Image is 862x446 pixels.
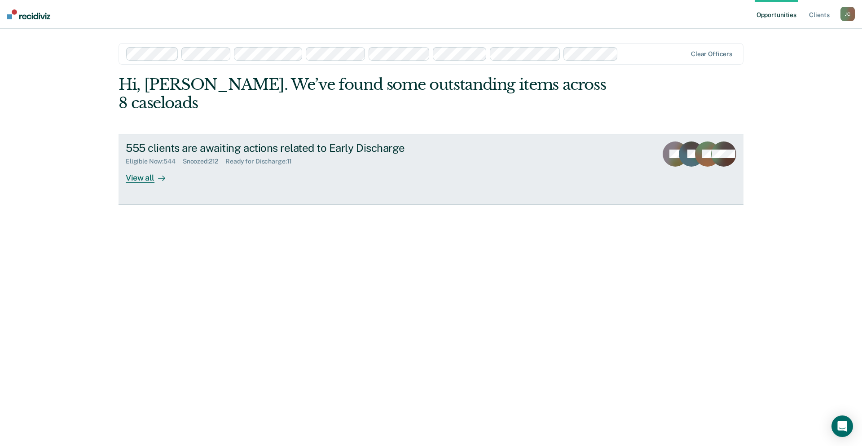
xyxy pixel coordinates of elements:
[225,158,299,165] div: Ready for Discharge : 11
[840,7,855,21] div: J C
[183,158,226,165] div: Snoozed : 212
[840,7,855,21] button: JC
[126,165,176,183] div: View all
[119,75,619,112] div: Hi, [PERSON_NAME]. We’ve found some outstanding items across 8 caseloads
[119,134,743,205] a: 555 clients are awaiting actions related to Early DischargeEligible Now:544Snoozed:212Ready for D...
[126,158,183,165] div: Eligible Now : 544
[126,141,441,155] div: 555 clients are awaiting actions related to Early Discharge
[691,50,732,58] div: Clear officers
[7,9,50,19] img: Recidiviz
[831,415,853,437] div: Open Intercom Messenger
